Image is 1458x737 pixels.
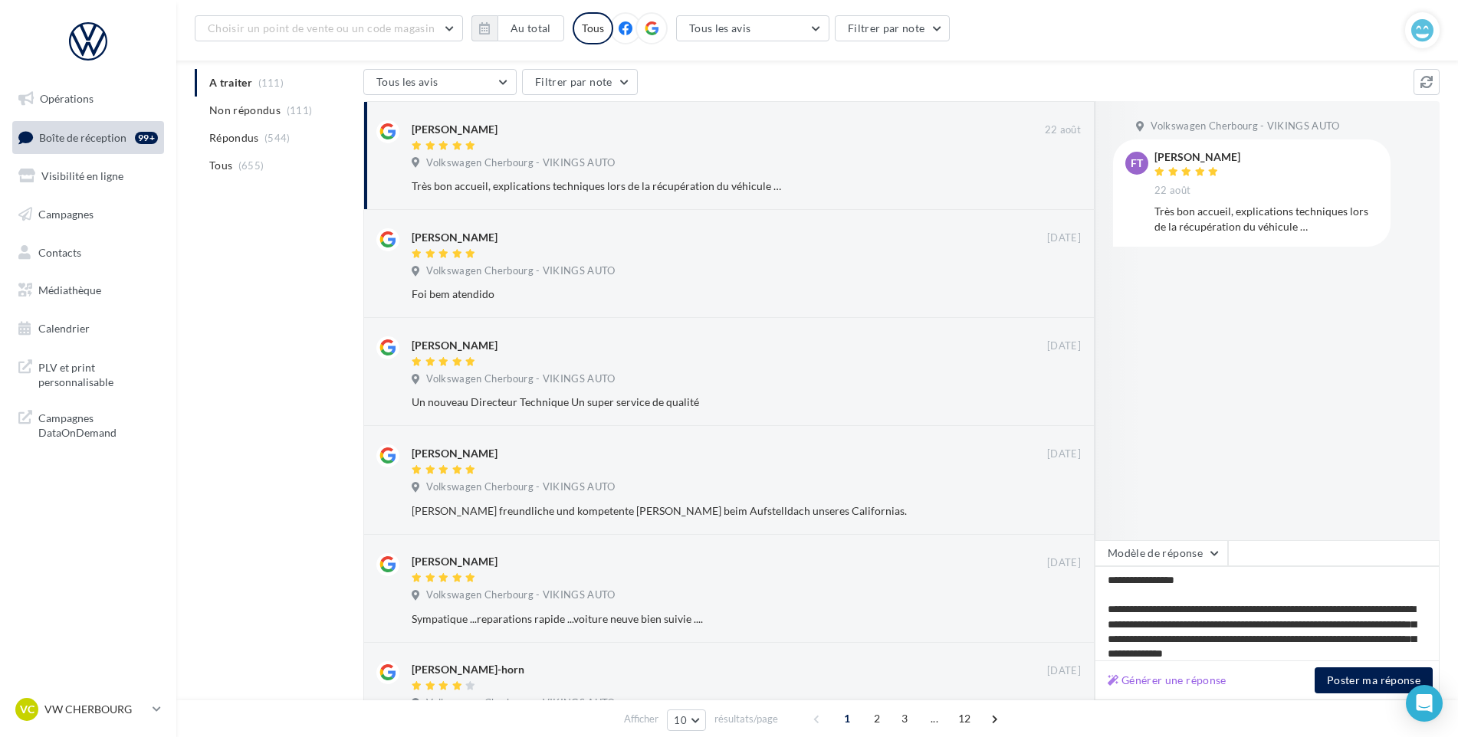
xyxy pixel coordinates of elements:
[1102,671,1233,690] button: Générer une réponse
[20,702,34,717] span: VC
[865,706,889,731] span: 2
[39,130,126,143] span: Boîte de réception
[1154,184,1190,198] span: 22 août
[1047,231,1081,245] span: [DATE]
[9,401,167,447] a: Campagnes DataOnDemand
[9,313,167,345] a: Calendrier
[471,15,564,41] button: Au total
[624,712,658,726] span: Afficher
[426,156,615,170] span: Volkswagen Cherbourg - VIKINGS AUTO
[9,237,167,269] a: Contacts
[376,75,438,88] span: Tous les avis
[135,132,158,144] div: 99+
[835,706,859,731] span: 1
[9,351,167,396] a: PLV et print personnalisable
[412,611,981,627] div: Sympatique ...reparations rapide ...voiture neuve bien suivie ....
[922,706,947,731] span: ...
[573,12,613,44] div: Tous
[426,480,615,494] span: Volkswagen Cherbourg - VIKINGS AUTO
[952,706,977,731] span: 12
[1047,664,1081,678] span: [DATE]
[9,160,167,192] a: Visibilité en ligne
[195,15,463,41] button: Choisir un point de vente ou un code magasin
[412,395,981,410] div: Un nouveau Directeur Technique Un super service de qualité
[412,446,497,461] div: [PERSON_NAME]
[497,15,564,41] button: Au total
[412,287,981,302] div: Foi bem atendido
[209,158,232,173] span: Tous
[1095,540,1228,566] button: Modèle de réponse
[38,322,90,335] span: Calendrier
[38,208,94,221] span: Campagnes
[238,159,264,172] span: (655)
[38,283,101,296] span: Médiathèque
[426,696,615,710] span: Volkswagen Cherbourg - VIKINGS AUTO
[44,702,146,717] p: VW CHERBOURG
[426,372,615,386] span: Volkswagen Cherbourg - VIKINGS AUTO
[208,21,435,34] span: Choisir un point de vente ou un code magasin
[412,554,497,569] div: [PERSON_NAME]
[41,169,123,182] span: Visibilité en ligne
[676,15,829,41] button: Tous les avis
[9,274,167,306] a: Médiathèque
[1154,204,1378,234] div: Très bon accueil, explications techniques lors de la récupération du véhicule …
[40,92,94,105] span: Opérations
[426,588,615,602] span: Volkswagen Cherbourg - VIKINGS AUTO
[38,408,158,441] span: Campagnes DataOnDemand
[264,132,291,144] span: (544)
[522,69,638,95] button: Filtrer par note
[412,122,497,137] div: [PERSON_NAME]
[1131,156,1143,171] span: FT
[412,230,497,245] div: [PERSON_NAME]
[674,714,687,726] span: 10
[287,104,313,116] span: (111)
[12,695,164,724] a: VC VW CHERBOURG
[426,264,615,278] span: Volkswagen Cherbourg - VIKINGS AUTO
[412,338,497,353] div: [PERSON_NAME]
[363,69,517,95] button: Tous les avis
[1406,685,1443,722] div: Open Intercom Messenger
[412,662,524,677] div: [PERSON_NAME]-horn
[9,121,167,154] a: Boîte de réception99+
[1045,123,1081,137] span: 22 août
[1047,556,1081,570] span: [DATE]
[38,245,81,258] span: Contacts
[209,130,259,146] span: Répondus
[835,15,951,41] button: Filtrer par note
[1315,667,1433,693] button: Poster ma réponse
[1154,152,1240,162] div: [PERSON_NAME]
[209,103,281,118] span: Non répondus
[1047,339,1081,353] span: [DATE]
[714,712,778,726] span: résultats/page
[9,198,167,231] a: Campagnes
[412,179,981,194] div: Très bon accueil, explications techniques lors de la récupération du véhicule …
[667,709,706,731] button: 10
[38,357,158,390] span: PLV et print personnalisable
[1151,120,1339,133] span: Volkswagen Cherbourg - VIKINGS AUTO
[412,503,981,519] div: [PERSON_NAME] freundliche und kompetente [PERSON_NAME] beim Aufstelldach unseres Californias.
[1047,447,1081,461] span: [DATE]
[689,21,751,34] span: Tous les avis
[9,83,167,115] a: Opérations
[892,706,917,731] span: 3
